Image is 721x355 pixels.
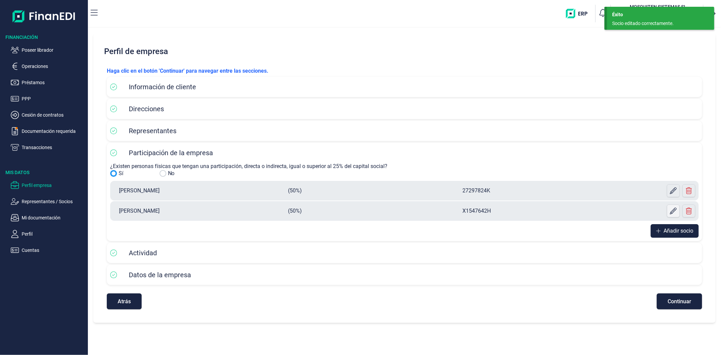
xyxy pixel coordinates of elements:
[657,293,702,309] button: Continuar
[129,271,191,279] span: Datos de la empresa
[11,197,85,206] button: Representantes / Socios
[463,187,637,195] p: 27297824K
[664,227,693,235] span: Añadir socio
[129,127,176,135] span: Representantes
[129,83,196,91] span: Información de cliente
[22,246,85,254] p: Cuentas
[612,20,704,27] div: Socio editado correctamente.
[22,78,85,87] p: Préstamos
[566,9,593,18] img: erp
[114,187,288,195] p: [PERSON_NAME]
[11,111,85,119] button: Cesión de contratos
[107,67,702,75] p: Haga clic en el botón 'Continuar' para navegar entre las secciones.
[22,46,85,54] p: Poseer librador
[129,105,164,113] span: Direcciones
[668,299,691,304] span: Continuar
[22,62,85,70] p: Operaciones
[22,111,85,119] p: Cesión de contratos
[11,143,85,151] button: Transacciones
[22,230,85,238] p: Perfil
[129,149,213,157] span: Participación de la empresa
[22,95,85,103] p: PPP
[101,41,707,62] h2: Perfil de empresa
[614,3,700,24] button: MOMOSQUITEN SISTEMAS SL[PERSON_NAME] [PERSON_NAME](B90198250)
[11,246,85,254] button: Cuentas
[11,62,85,70] button: Operaciones
[22,197,85,206] p: Representantes / Socios
[11,230,85,238] button: Perfil
[22,127,85,135] p: Documentación requerida
[11,127,85,135] button: Documentación requerida
[288,207,462,215] p: (50%)
[612,11,709,18] div: Éxito
[107,293,142,309] button: Atrás
[11,78,85,87] button: Préstamos
[13,5,76,27] img: Logo de aplicación
[651,224,699,238] button: Añadir socio
[118,299,131,304] span: Atrás
[288,187,462,195] p: (50%)
[22,214,85,222] p: Mi documentación
[11,181,85,189] button: Perfil empresa
[11,46,85,54] button: Poseer librador
[114,207,288,215] p: [PERSON_NAME]
[168,169,175,177] label: No
[22,181,85,189] p: Perfil empresa
[627,3,690,10] h3: MOSQUITEN SISTEMAS SL
[110,163,387,169] label: ¿Existen personas físicas que tengan una participación, directa o indirecta, igual o superior al ...
[463,207,637,215] p: X1547642H
[11,214,85,222] button: Mi documentación
[11,95,85,103] button: PPP
[119,169,123,177] label: Sí
[129,249,157,257] span: Actividad
[22,143,85,151] p: Transacciones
